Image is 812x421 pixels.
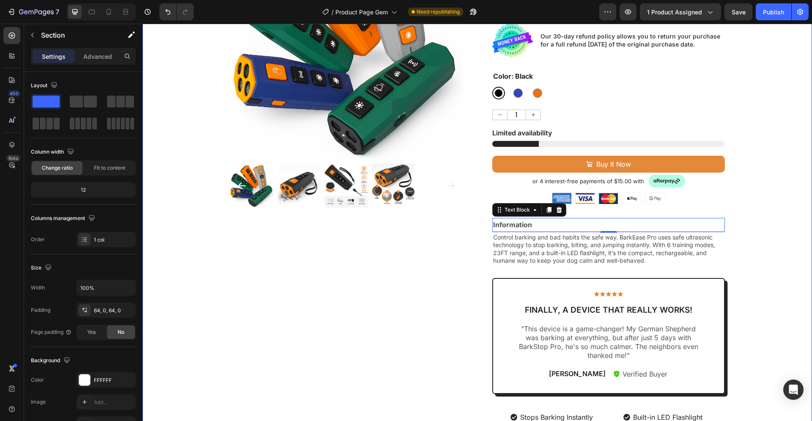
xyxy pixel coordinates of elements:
[31,213,97,224] div: Columns management
[332,8,334,17] span: /
[351,210,573,240] span: Control barking and bad habits the safe way. BarkEase Pro uses safe ultrasonic technology to stop...
[42,52,66,61] p: Settings
[335,8,388,17] span: Product Page Gem
[724,3,752,20] button: Save
[373,281,559,293] p: Finally, a device that really works!
[31,284,45,292] div: Width
[31,376,44,384] div: Color
[350,105,409,114] p: Limited availability
[763,8,784,17] div: Publish
[732,8,746,16] span: Save
[31,146,76,158] div: Column width
[31,398,46,406] div: Image
[94,377,134,384] div: FFFFFF
[433,169,452,180] img: gempages_584549316488594008-7ff01fad-04fc-4e63-ace1-8f55088cfd9a.png
[94,236,134,244] div: 1 col
[351,197,390,205] strong: Information
[378,388,454,399] p: Stops Barking Instantly
[360,182,389,190] div: Text Block
[454,135,488,147] div: Buy It Now
[480,169,499,180] img: gempages_584549316488594008-469cf710-462a-43c1-848a-60f17511c4db.png
[503,169,522,180] img: gempages_584549316488594008-d6c9dc3b-6ebf-4317-b51a-31b7675ccaab.png
[31,355,72,366] div: Background
[118,328,124,336] span: No
[756,3,791,20] button: Publish
[41,30,110,40] p: Section
[143,24,812,421] iframe: Design area
[373,301,559,336] p: "This device is a game-changer! My German Shepherd was barking at everything, but after just 5 da...
[31,80,59,91] div: Layout
[350,194,582,208] div: Rich Text Editor. Editing area: main
[229,140,273,184] img: products details-01.jpg__PID:886157b1-e502-4d0c-bc80-c2c5046f6301
[8,90,20,97] div: 450
[3,3,63,20] button: 7
[456,169,475,180] img: gempages_584549316488594008-296b9013-d7a4-4985-ae4f-96b44e0e2944.png
[87,328,96,336] span: Yes
[406,346,463,355] p: [PERSON_NAME]
[6,155,20,162] div: Beta
[647,8,702,17] span: 1 product assigned
[83,52,112,61] p: Advanced
[350,86,365,96] button: decrement
[783,380,804,400] div: Open Intercom Messenger
[350,47,391,58] legend: Color: Black
[384,86,398,96] button: increment
[410,169,429,180] img: gempages_584549316488594008-b170b076-86a7-4110-8fc4-95cea13634f3.png
[31,262,53,274] div: Size
[33,184,134,196] div: 12
[365,86,384,96] input: quantity
[480,345,525,355] p: Verified Buyer
[77,280,135,295] input: Auto
[42,164,73,172] span: Change ratio
[31,236,45,243] div: Order
[55,7,59,17] p: 7
[303,157,313,167] button: Carousel Next Arrow
[417,8,460,16] span: Need republishing
[31,328,72,336] div: Page padding
[350,132,582,149] button: Buy It Now
[94,307,134,314] div: 64, 0, 64, 0
[159,3,194,20] div: Undo/Redo
[94,399,134,406] div: Add...
[398,9,582,24] p: Our 30-day refund policy allows you to return your purchase for a full refund [DATE] of the origi...
[94,164,125,172] span: Fit to content
[491,388,562,399] p: Built-in LED Flashlight
[640,3,721,20] button: 1 product assigned
[506,151,543,164] img: gempages_584549316488594008-eb164c9d-049f-4714-9c77-df504b071cf1.svg
[390,154,502,161] p: or 4 interest-free payments of $15.00 with
[31,306,50,314] div: Padding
